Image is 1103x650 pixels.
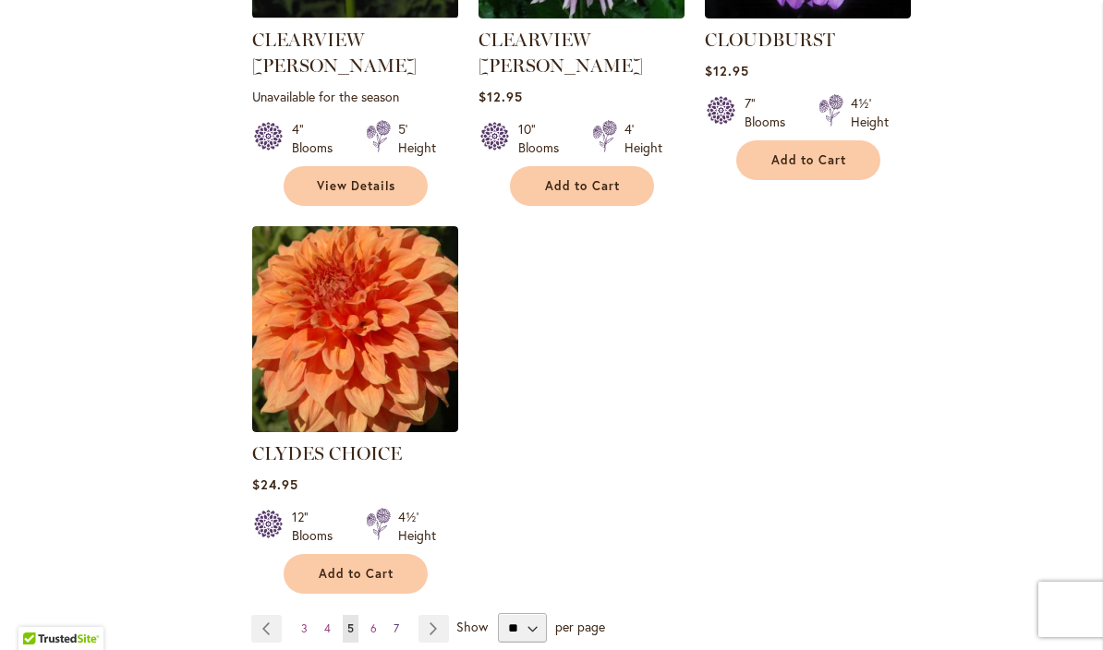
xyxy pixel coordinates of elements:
[518,120,570,157] div: 10" Blooms
[252,418,458,436] a: Clyde's Choice
[347,621,354,635] span: 5
[705,29,835,51] a: CLOUDBURST
[705,5,911,22] a: Cloudburst
[319,566,394,582] span: Add to Cart
[555,618,605,635] span: per page
[14,584,66,636] iframe: Launch Accessibility Center
[297,615,312,643] a: 3
[252,475,298,493] span: $24.95
[510,166,654,206] button: Add to Cart
[301,621,308,635] span: 3
[252,5,458,22] a: CLEARVIEW DANIEL
[736,140,880,180] button: Add to Cart
[394,621,399,635] span: 7
[324,621,331,635] span: 4
[252,29,417,77] a: CLEARVIEW [PERSON_NAME]
[851,94,889,131] div: 4½' Height
[292,120,344,157] div: 4" Blooms
[398,508,436,545] div: 4½' Height
[292,508,344,545] div: 12" Blooms
[479,88,523,105] span: $12.95
[284,166,428,206] a: View Details
[366,615,382,643] a: 6
[479,29,643,77] a: CLEARVIEW [PERSON_NAME]
[545,178,621,194] span: Add to Cart
[479,5,685,22] a: Clearview Jonas
[252,442,402,464] a: CLYDES CHOICE
[284,554,428,594] button: Add to Cart
[624,120,662,157] div: 4' Height
[320,615,335,643] a: 4
[389,615,404,643] a: 7
[317,178,396,194] span: View Details
[252,88,458,105] p: Unavailable for the season
[745,94,796,131] div: 7" Blooms
[771,152,847,168] span: Add to Cart
[705,62,749,79] span: $12.95
[370,621,377,635] span: 6
[456,618,488,635] span: Show
[398,120,436,157] div: 5' Height
[252,226,458,432] img: Clyde's Choice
